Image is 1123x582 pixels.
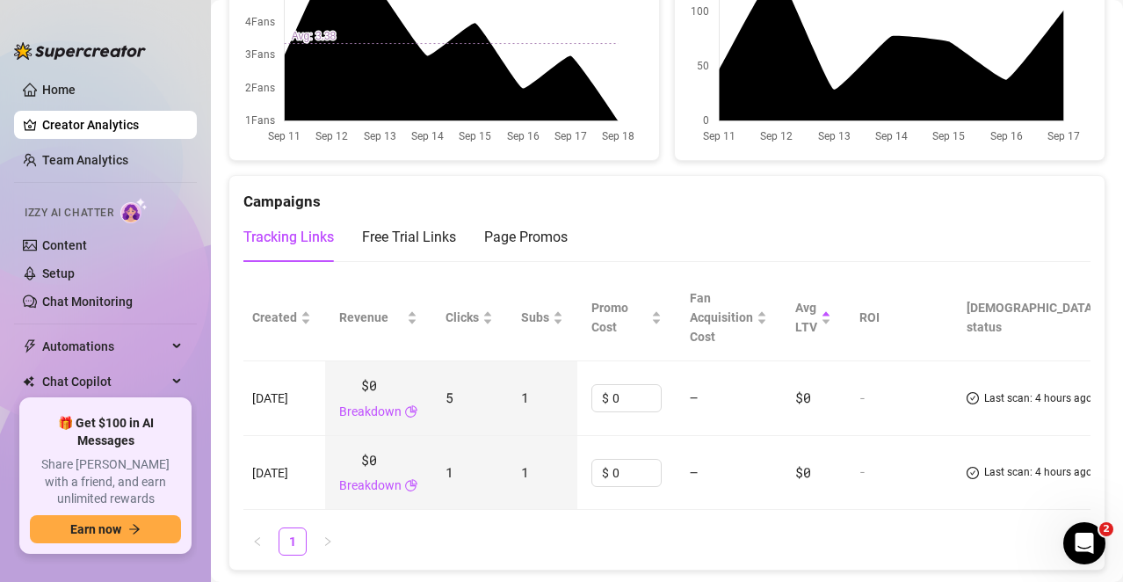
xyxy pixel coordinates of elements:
span: 5 [446,389,453,406]
span: Share [PERSON_NAME] with a friend, and earn unlimited rewards [30,456,181,508]
span: $0 [361,450,376,471]
button: left [243,527,272,556]
span: $0 [361,375,376,396]
span: Last scan: 4 hours ago [984,390,1092,407]
span: Fan Acquisition Cost [690,291,753,344]
a: Creator Analytics [42,111,183,139]
button: right [314,527,342,556]
a: Content [42,238,87,252]
span: 1 [446,463,453,481]
span: Avg LTV [795,301,817,334]
span: $0 [795,389,810,406]
span: pie-chart [405,402,417,421]
span: arrow-right [128,523,141,535]
span: thunderbolt [23,339,37,353]
span: $0 [795,463,810,481]
span: Clicks [446,308,479,327]
a: Chat Monitoring [42,295,133,309]
li: Previous Page [243,527,272,556]
span: left [252,536,263,547]
a: Home [42,83,76,97]
a: Setup [42,266,75,280]
button: Earn nowarrow-right [30,515,181,543]
span: check-circle [967,390,979,407]
span: Revenue [339,308,403,327]
th: [DEMOGRAPHIC_DATA] status [953,274,1110,361]
img: logo-BBDzfeDw.svg [14,42,146,60]
span: check-circle [967,464,979,481]
span: Subs [521,308,549,327]
span: right [322,536,333,547]
img: Chat Copilot [23,375,34,388]
span: Izzy AI Chatter [25,205,113,222]
span: Automations [42,332,167,360]
span: Earn now [70,522,121,536]
span: 2 [1099,522,1113,536]
iframe: Intercom live chat [1063,522,1105,564]
span: 1 [521,463,529,481]
div: - [859,390,938,406]
span: Promo Cost [591,298,648,337]
span: 🎁 Get $100 in AI Messages [30,415,181,449]
span: [DATE] [252,466,288,480]
span: Chat Copilot [42,367,167,396]
li: Next Page [314,527,342,556]
div: Free Trial Links [362,227,456,248]
span: Created [252,308,297,327]
span: [DATE] [252,391,288,405]
a: Breakdown [339,476,402,495]
span: 1 [521,389,529,406]
span: Last scan: 4 hours ago [984,464,1092,481]
div: - [859,464,938,480]
div: Page Promos [484,227,568,248]
a: Team Analytics [42,153,128,167]
a: Breakdown [339,402,402,421]
span: ROI [859,310,880,324]
div: Campaigns [243,176,1090,214]
input: Enter cost [612,385,661,411]
span: — [690,463,698,481]
a: 1 [279,528,306,555]
div: Tracking Links [243,227,334,248]
span: pie-chart [405,476,417,495]
li: 1 [279,527,307,556]
span: — [690,389,698,406]
img: AI Chatter [120,198,148,223]
input: Enter cost [612,460,661,486]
